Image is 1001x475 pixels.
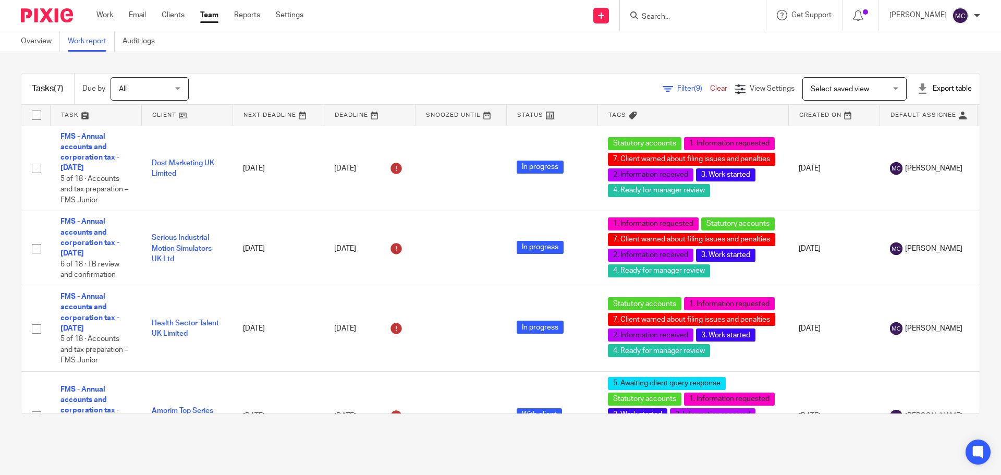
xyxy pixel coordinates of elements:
[788,126,880,211] td: [DATE]
[696,249,755,262] span: 3. Work started
[677,85,710,92] span: Filter
[750,85,795,92] span: View Settings
[54,84,64,93] span: (7)
[152,160,214,177] a: Dost Marketing UK Limited
[684,297,775,310] span: 1. Information requested
[517,161,564,174] span: In progress
[21,8,73,22] img: Pixie
[60,175,128,204] span: 5 of 18 · Accounts and tax preparation – FMS Junior
[129,10,146,20] a: Email
[608,137,681,150] span: Statutory accounts
[788,211,880,286] td: [DATE]
[517,408,562,421] span: With client
[82,83,105,94] p: Due by
[608,408,667,421] span: 3. Work started
[952,7,969,24] img: svg%3E
[233,211,324,286] td: [DATE]
[608,168,693,181] span: 2. Information received
[608,233,775,246] span: 7. Client warned about filing issues and penalties
[233,371,324,460] td: [DATE]
[32,83,64,94] h1: Tasks
[96,10,113,20] a: Work
[68,31,115,52] a: Work report
[641,13,735,22] input: Search
[917,83,972,94] div: Export table
[684,137,775,150] span: 1. Information requested
[152,234,212,263] a: Serious Industrial Motion Simulators UK Ltd
[905,323,962,334] span: [PERSON_NAME]
[276,10,303,20] a: Settings
[608,393,681,406] span: Statutory accounts
[608,217,699,230] span: 1. Information requested
[890,322,902,335] img: svg%3E
[608,264,710,277] span: 4. Ready for manager review
[60,293,119,332] a: FMS - Annual accounts and corporation tax - [DATE]
[696,168,755,181] span: 3. Work started
[811,86,869,93] span: Select saved view
[608,112,626,118] span: Tags
[694,85,702,92] span: (9)
[890,410,902,422] img: svg%3E
[670,408,755,421] span: 2. Information received
[890,242,902,255] img: svg%3E
[233,286,324,371] td: [DATE]
[701,217,775,230] span: Statutory accounts
[234,10,260,20] a: Reports
[334,408,405,424] div: [DATE]
[788,286,880,371] td: [DATE]
[60,335,128,364] span: 5 of 18 · Accounts and tax preparation – FMS Junior
[517,241,564,254] span: In progress
[608,328,693,342] span: 2. Information received
[608,344,710,357] span: 4. Ready for manager review
[60,218,119,257] a: FMS - Annual accounts and corporation tax - [DATE]
[60,133,119,172] a: FMS - Annual accounts and corporation tax - [DATE]
[123,31,163,52] a: Audit logs
[233,126,324,211] td: [DATE]
[334,160,405,177] div: [DATE]
[710,85,727,92] a: Clear
[608,377,726,390] span: 5. Awaiting client query response
[517,321,564,334] span: In progress
[119,86,127,93] span: All
[334,320,405,337] div: [DATE]
[200,10,218,20] a: Team
[889,10,947,20] p: [PERSON_NAME]
[162,10,185,20] a: Clients
[608,249,693,262] span: 2. Information received
[152,407,213,425] a: Amorim Top Series Scotland Limited
[696,328,755,342] span: 3. Work started
[608,153,775,166] span: 7. Client warned about filing issues and penalties
[905,163,962,174] span: [PERSON_NAME]
[890,162,902,175] img: svg%3E
[334,240,405,257] div: [DATE]
[608,184,710,197] span: 4. Ready for manager review
[684,393,775,406] span: 1. Information requested
[60,386,119,425] a: FMS - Annual accounts and corporation tax - [DATE]
[791,11,832,19] span: Get Support
[60,261,119,279] span: 6 of 18 · TB review and confirmation
[788,371,880,460] td: [DATE]
[608,313,775,326] span: 7. Client warned about filing issues and penalties
[905,411,962,421] span: [PERSON_NAME]
[905,243,962,254] span: [PERSON_NAME]
[608,297,681,310] span: Statutory accounts
[152,320,219,337] a: Health Sector Talent UK Limited
[21,31,60,52] a: Overview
